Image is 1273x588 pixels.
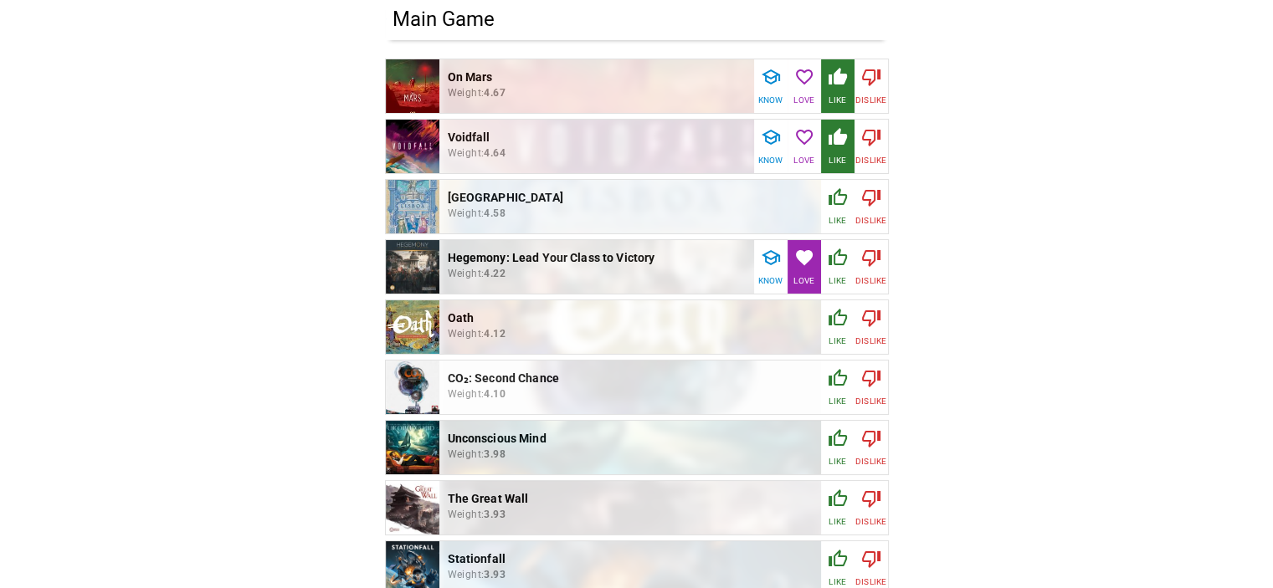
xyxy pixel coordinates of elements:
img: pic7127448.jpg [386,421,439,474]
img: pic5164812.jpg [439,204,834,451]
p: Dislike [855,335,886,347]
button: Dislike [855,421,888,474]
button: Know [754,120,788,173]
button: Dislike [855,481,888,534]
button: Love [788,59,821,113]
button: Like [821,120,855,173]
p: Know [758,154,783,166]
p: Like [829,154,845,166]
p: Dislike [855,274,886,287]
img: pic5016682.jpg [386,481,439,534]
button: Dislike [855,59,888,113]
p: Dislike [855,154,886,166]
img: pic4543193.jpg [386,360,439,414]
button: Like [821,481,855,534]
p: Like [829,515,845,528]
img: pic4357658.jpg [386,59,439,113]
button: Dislike [855,240,888,294]
img: pic5715770.jpg [386,240,439,294]
button: Like [821,240,855,294]
button: Dislike [855,360,888,414]
p: Like [829,395,845,407]
p: Dislike [855,575,886,588]
p: Know [758,274,783,287]
p: Like [829,274,845,287]
img: pic4543193.jpg [439,190,834,585]
p: Know [758,94,783,106]
button: Dislike [855,180,888,233]
p: Like [829,214,845,227]
button: Know [754,59,788,113]
img: pic5164812.jpg [386,300,439,354]
p: Like [829,94,845,106]
img: pic3209553.jpg [386,180,439,233]
p: Love [793,154,814,166]
img: pic6153324.jpg [386,120,439,173]
p: Love [793,94,814,106]
button: Like [821,421,855,474]
p: Like [829,335,845,347]
button: Know [754,240,788,294]
p: Dislike [855,515,886,528]
button: Like [821,59,855,113]
p: Dislike [855,94,886,106]
p: Dislike [855,395,886,407]
p: Dislike [855,214,886,227]
button: Love [788,120,821,173]
button: Like [821,300,855,354]
button: Dislike [855,120,888,173]
img: pic5715770.jpg [439,69,834,464]
p: Like [829,575,845,588]
button: Like [821,180,855,233]
p: Like [829,455,845,468]
button: Dislike [855,300,888,354]
button: Like [821,360,855,414]
p: Dislike [855,455,886,468]
p: Love [793,274,814,287]
button: Love [788,240,821,294]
